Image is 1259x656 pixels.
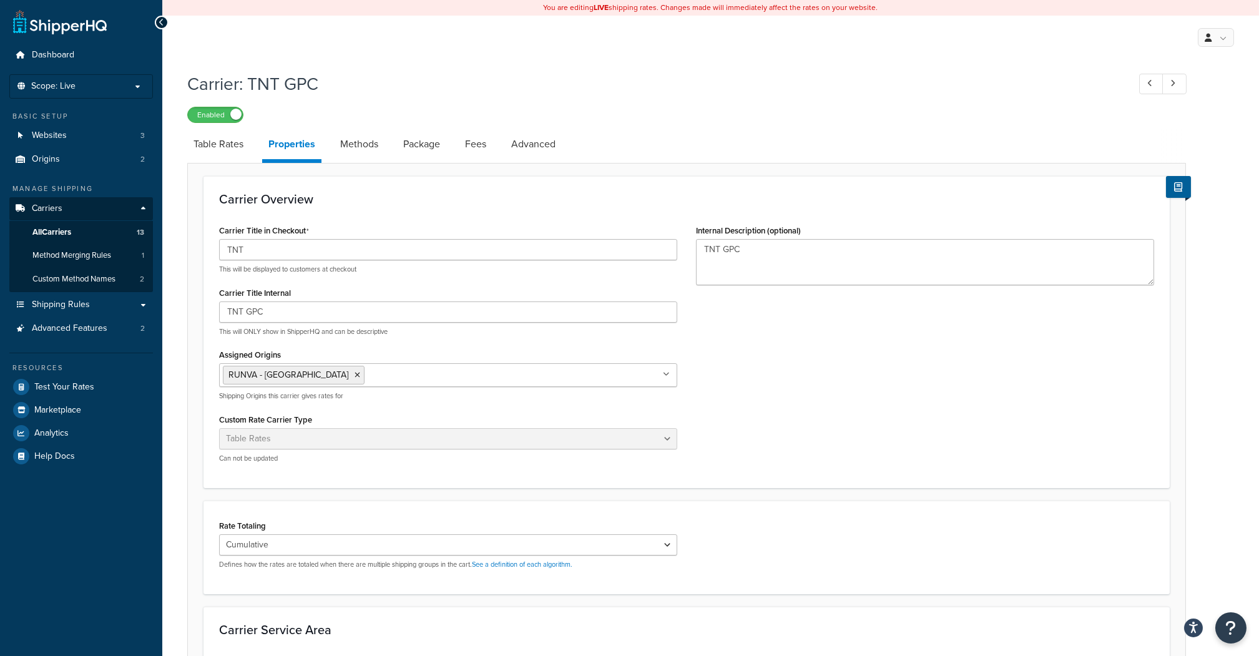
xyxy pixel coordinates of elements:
p: This will be displayed to customers at checkout [219,265,677,274]
li: Method Merging Rules [9,244,153,267]
label: Carrier Title in Checkout [219,226,309,236]
span: 2 [140,323,145,334]
h1: Carrier: TNT GPC [187,72,1116,96]
span: Test Your Rates [34,382,94,393]
a: Next Record [1162,74,1187,94]
a: Shipping Rules [9,293,153,316]
a: Origins2 [9,148,153,171]
p: Defines how the rates are totaled when there are multiple shipping groups in the cart. [219,560,677,569]
b: LIVE [594,2,609,13]
span: Scope: Live [31,81,76,92]
a: Fees [459,129,492,159]
a: Properties [262,129,321,163]
span: 2 [140,154,145,165]
span: 1 [142,250,144,261]
p: This will ONLY show in ShipperHQ and can be descriptive [219,327,677,336]
div: Resources [9,363,153,373]
a: Analytics [9,422,153,444]
span: Carriers [32,203,62,214]
a: Help Docs [9,445,153,468]
span: Help Docs [34,451,75,462]
a: Advanced [505,129,562,159]
a: Websites3 [9,124,153,147]
p: Shipping Origins this carrier gives rates for [219,391,677,401]
a: Previous Record [1139,74,1163,94]
a: Method Merging Rules1 [9,244,153,267]
a: Table Rates [187,129,250,159]
li: Advanced Features [9,317,153,340]
button: Show Help Docs [1166,176,1191,198]
p: Can not be updated [219,454,677,463]
label: Assigned Origins [219,350,281,360]
span: Origins [32,154,60,165]
h3: Carrier Overview [219,192,1154,206]
a: Marketplace [9,399,153,421]
a: Package [397,129,446,159]
div: Basic Setup [9,111,153,122]
a: Dashboard [9,44,153,67]
li: Websites [9,124,153,147]
label: Rate Totaling [219,521,266,531]
a: Advanced Features2 [9,317,153,340]
textarea: TNT GPC [696,239,1154,285]
span: Dashboard [32,50,74,61]
span: Websites [32,130,67,141]
span: Marketplace [34,405,81,416]
span: RUNVA - [GEOGRAPHIC_DATA] [228,368,348,381]
label: Custom Rate Carrier Type [219,415,312,424]
a: Carriers [9,197,153,220]
span: Shipping Rules [32,300,90,310]
label: Internal Description (optional) [696,226,801,235]
span: Method Merging Rules [32,250,111,261]
a: Test Your Rates [9,376,153,398]
label: Carrier Title Internal [219,288,291,298]
h3: Carrier Service Area [219,623,1154,637]
a: Methods [334,129,385,159]
span: Custom Method Names [32,274,115,285]
a: AllCarriers13 [9,221,153,244]
button: Open Resource Center [1215,612,1247,644]
a: Custom Method Names2 [9,268,153,291]
div: Manage Shipping [9,184,153,194]
li: Custom Method Names [9,268,153,291]
span: 3 [140,130,145,141]
span: Analytics [34,428,69,439]
span: Advanced Features [32,323,107,334]
li: Carriers [9,197,153,292]
a: See a definition of each algorithm. [472,559,572,569]
span: All Carriers [32,227,71,238]
span: 2 [140,274,144,285]
span: 13 [137,227,144,238]
li: Origins [9,148,153,171]
label: Enabled [188,107,243,122]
